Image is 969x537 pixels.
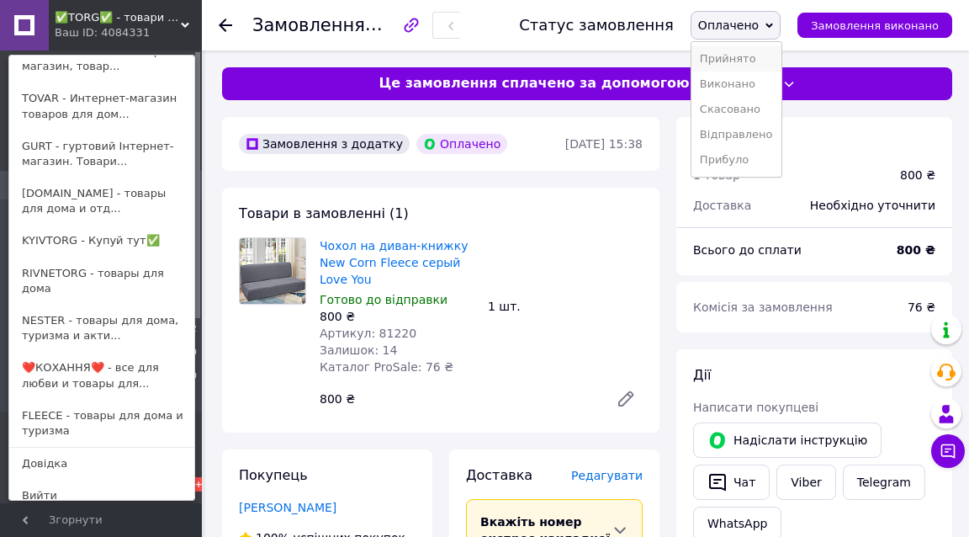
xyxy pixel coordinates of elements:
span: Доставка [693,199,751,212]
div: 1 шт. [481,295,649,318]
span: Доставка [466,467,532,483]
div: Оплачено [416,134,507,154]
div: Повернутися назад [219,17,232,34]
span: ✅TORG✅ - товари для дому та відпочинку [55,10,181,25]
a: [PERSON_NAME] [239,501,336,514]
button: Чат з покупцем [931,434,965,468]
button: Надіслати інструкцію [693,423,882,458]
span: Замовлення виконано [811,19,939,32]
li: Скасовано [691,97,781,122]
span: Залишок: 14 [320,343,397,357]
a: Viber [776,465,835,500]
div: 800 ₴ [320,308,474,325]
span: Комісія за замовлення [693,300,833,314]
span: Покупець [239,467,308,483]
span: Артикул: 81220 [320,327,416,340]
a: FLEECE - товары для дома и туризма [9,400,194,447]
a: NESTER - товары для дома, туризма и акти... [9,305,194,352]
button: Чат [693,465,770,500]
span: Це замовлення сплачено за допомогою [379,74,689,93]
li: Відправлено [691,122,781,147]
button: Замовлення виконано [797,13,952,38]
span: Оплачено [698,19,759,32]
a: [DOMAIN_NAME] - товары для дома и отд... [9,178,194,225]
div: Замовлення з додатку [239,134,410,154]
span: Написати покупцеві [693,401,818,414]
a: ❤️КОХАННЯ❤️ - все для любви и товары для... [9,352,194,399]
li: Прибуло [691,147,781,173]
li: Прийнято [691,46,781,72]
span: Дії [693,367,711,383]
span: Замовлення [252,15,365,35]
span: Всього до сплати [693,243,802,257]
a: RIVNETORG - товары для дома [9,258,194,305]
a: Довідка [9,448,194,480]
span: Готово до відправки [320,293,447,306]
div: Необхідно уточнити [800,187,945,224]
a: GURT - гуртовий Інтернет-магазин. Товари... [9,130,194,178]
li: Виконано [691,72,781,97]
span: Каталог ProSale: 76 ₴ [320,360,453,374]
span: 76 ₴ [908,300,935,314]
img: Чохол на диван-книжку New Corn Fleece серый Love You [240,238,305,304]
b: 800 ₴ [897,243,935,257]
span: Товари в замовленні (1) [239,205,409,221]
a: KYIVTORG - Купуй тут✅ [9,225,194,257]
a: TOVAR - Интернет-магазин товаров для дом... [9,82,194,130]
a: Редагувати [609,382,643,416]
div: 800 ₴ [900,167,935,183]
div: 800 ₴ [313,387,602,411]
a: ALICE - семейный Интернет-магазин, товар... [9,35,194,82]
time: [DATE] 15:38 [565,137,643,151]
span: Редагувати [571,469,643,482]
a: Чохол на диван-книжку New Corn Fleece серый Love You [320,239,468,286]
div: Статус замовлення [519,17,674,34]
a: Вийти [9,480,194,512]
span: 1 товар [693,168,740,182]
div: Ваш ID: 4084331 [55,25,125,40]
a: Telegram [843,465,925,500]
